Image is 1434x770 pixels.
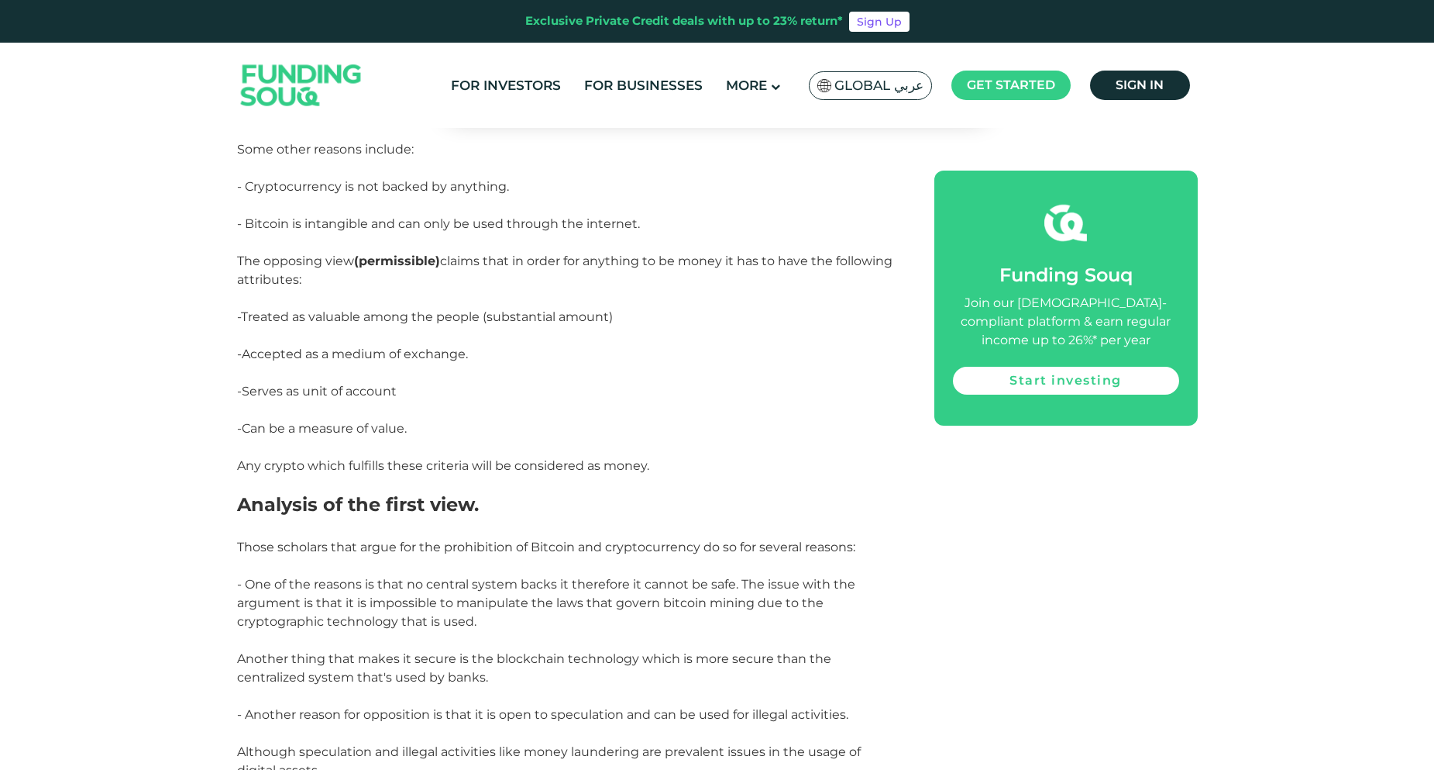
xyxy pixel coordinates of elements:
span: The opposing view claims that in order for anything to be money it has to have the following attr... [237,254,892,287]
span: - Cryptocurrency is not backed by anything. [237,179,509,194]
span: -Treated as valuable among the people (substantial amount) [237,309,613,324]
span: -Serves as unit of account [237,384,397,399]
span: Global عربي [834,77,923,95]
span: -Can be a measure of value. [237,421,407,436]
div: Join our [DEMOGRAPHIC_DATA]-compliant platform & earn regular income up to 26%* per year [953,294,1179,350]
a: For Businesses [580,73,707,98]
div: Exclusive Private Credit deals with up to 23% return* [525,12,843,30]
span: Analysis of the first view. [237,493,479,516]
span: Funding Souq [999,264,1133,286]
span: Any crypto which fulfills these criteria will be considered as money. [237,458,649,473]
span: -Accepted as a medium of exchange. [237,347,468,361]
span: - One of the reasons is that no central system backs it therefore it cannot be safe. The issue wi... [237,577,855,685]
a: Sign in [1090,71,1190,100]
img: SA Flag [817,79,831,92]
span: Some other reasons include: [237,142,414,157]
span: Those scholars that argue for the prohibition of Bitcoin and cryptocurrency do so for several rea... [237,540,855,554]
a: Sign Up [849,12,910,32]
span: Get started [967,78,1055,92]
strong: (permissible) [354,254,440,268]
span: Sign in [1116,78,1164,92]
span: More [726,78,767,93]
span: - Bitcoin is intangible and can only be used through the internet. [237,216,640,231]
img: fsicon [1044,202,1087,244]
a: For Investors [447,73,565,98]
img: Logo [225,47,377,125]
a: Start investing [953,367,1179,395]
